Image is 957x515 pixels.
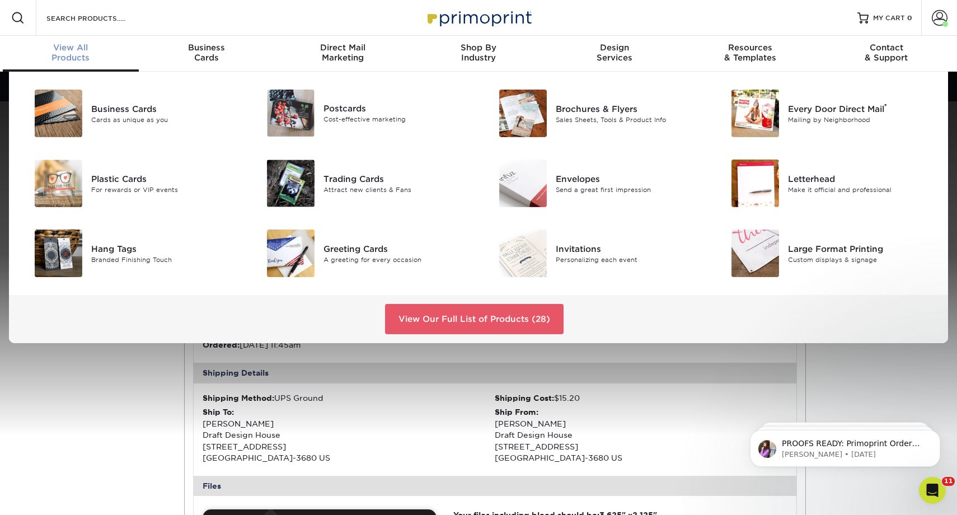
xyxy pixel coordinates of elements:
div: Brochures & Flyers [556,102,702,115]
span: Design [546,43,682,53]
div: Services [546,43,682,63]
div: Sales Sheets, Tools & Product Info [556,115,702,124]
div: Cards [139,43,275,63]
span: Contact [818,43,954,53]
img: Plastic Cards [35,160,82,207]
div: Greeting Cards [323,242,470,255]
img: Letterhead [731,160,779,207]
a: Business Cards Business Cards Cards as unique as you [22,85,238,142]
img: Brochures & Flyers [499,90,547,137]
span: 0 [907,14,912,22]
div: Marketing [275,43,411,63]
input: SEARCH PRODUCTS..... [45,11,154,25]
sup: ® [884,102,887,110]
img: Trading Cards [267,160,315,207]
div: Files [194,476,797,496]
div: For rewards or VIP events [91,185,238,194]
div: Large Format Printing [788,242,935,255]
img: Every Door Direct Mail [731,90,779,137]
div: Branded Finishing Touch [91,255,238,264]
img: Invitations [499,230,547,277]
a: DesignServices [546,36,682,72]
div: Make it official and professional [788,185,935,194]
div: Invitations [556,242,702,255]
a: Resources& Templates [682,36,818,72]
span: Resources [682,43,818,53]
div: Every Door Direct Mail [788,102,935,115]
a: Direct MailMarketing [275,36,411,72]
img: Greeting Cards [267,230,315,277]
a: Hang Tags Hang Tags Branded Finishing Touch [22,225,238,282]
a: Shop ByIndustry [411,36,547,72]
span: 11 [942,477,955,486]
a: Plastic Cards Plastic Cards For rewards or VIP events [22,155,238,212]
a: Trading Cards Trading Cards Attract new clients & Fans [255,155,470,212]
span: Direct Mail [275,43,411,53]
iframe: Intercom live chat [919,477,946,504]
a: View AllProducts [3,36,139,72]
div: Products [3,43,139,63]
a: Greeting Cards Greeting Cards A greeting for every occasion [255,225,470,282]
p: Message from Erica, sent 6d ago [49,43,193,53]
a: Brochures & Flyers Brochures & Flyers Sales Sheets, Tools & Product Info [487,85,702,142]
div: & Templates [682,43,818,63]
img: Envelopes [499,160,547,207]
div: & Support [818,43,954,63]
a: Postcards Postcards Cost-effective marketing [255,85,470,141]
img: Business Cards [35,90,82,137]
div: A greeting for every occasion [323,255,470,264]
span: Shop By [411,43,547,53]
a: Envelopes Envelopes Send a great first impression [487,155,702,212]
div: Plastic Cards [91,172,238,185]
div: Industry [411,43,547,63]
div: Mailing by Neighborhood [788,115,935,124]
a: Invitations Invitations Personalizing each event [487,225,702,282]
div: Postcards [323,102,470,115]
div: Custom displays & signage [788,255,935,264]
span: Business [139,43,275,53]
img: Large Format Printing [731,230,779,277]
div: Letterhead [788,172,935,185]
div: Attract new clients & Fans [323,185,470,194]
img: Hang Tags [35,230,82,277]
a: BusinessCards [139,36,275,72]
span: PROOFS READY: Primoprint Order 25925-114524-99244 Thank you for placing your print order with Pri... [49,32,191,242]
a: Large Format Printing Large Format Printing Custom displays & signage [719,225,935,282]
div: Cost-effective marketing [323,115,470,124]
img: Primoprint [423,6,534,30]
a: Contact& Support [818,36,954,72]
div: Business Cards [91,102,238,115]
span: MY CART [873,13,905,23]
a: Every Door Direct Mail Every Door Direct Mail® Mailing by Neighborhood [719,85,935,142]
span: View All [3,43,139,53]
div: Personalizing each event [556,255,702,264]
a: View Our Full List of Products (28) [385,304,564,334]
iframe: Intercom notifications message [733,406,957,485]
a: Letterhead Letterhead Make it official and professional [719,155,935,212]
div: Trading Cards [323,172,470,185]
div: Hang Tags [91,242,238,255]
div: Envelopes [556,172,702,185]
img: Postcards [267,90,315,137]
div: Cards as unique as you [91,115,238,124]
div: Send a great first impression [556,185,702,194]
